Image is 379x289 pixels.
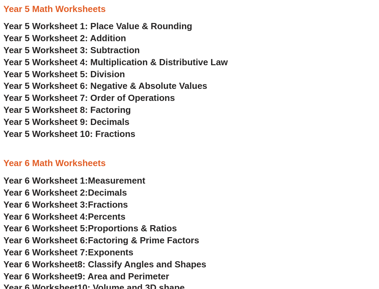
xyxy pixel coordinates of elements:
a: Year 6 Worksheet 7:Exponents [3,247,133,257]
span: Year 6 Worksheet 6: [3,235,88,245]
a: Year 6 Worksheet 1:Measurement [3,175,145,186]
h3: Year 5 Math Worksheets [3,3,376,15]
span: Year 6 Worksheet [3,259,77,269]
span: Year 6 Worksheet [3,271,77,281]
a: Year 5 Worksheet 6: Negative & Absolute Values [3,81,207,91]
a: Year 5 Worksheet 4: Multiplication & Distributive Law [3,57,228,67]
span: Year 6 Worksheet 2: [3,187,88,198]
a: Year 5 Worksheet 3: Subtraction [3,45,140,55]
a: Year 6 Worksheet8: Classify Angles and Shapes [3,259,206,269]
span: Fractions [88,199,128,210]
span: Decimals [88,187,127,198]
a: Year 6 Worksheet 6:Factoring & Prime Factors [3,235,199,245]
a: Year 6 Worksheet 3:Fractions [3,199,128,210]
span: Percents [88,211,126,222]
a: Year 6 Worksheet 4:Percents [3,211,125,222]
a: Year 6 Worksheet 5:Proportions & Ratios [3,223,177,233]
span: Year 6 Worksheet 3: [3,199,88,210]
a: Year 6 Worksheet 2:Decimals [3,187,127,198]
span: Year 6 Worksheet 7: [3,247,88,257]
span: Exponents [88,247,134,257]
span: Proportions & Ratios [88,223,177,233]
span: 9: Area and Perimeter [77,271,169,281]
iframe: Chat Widget [265,212,379,289]
span: 8: Classify Angles and Shapes [77,259,206,269]
a: Year 5 Worksheet 8: Factoring [3,105,131,115]
a: Year 6 Worksheet9: Area and Perimeter [3,271,169,281]
h3: Year 6 Math Worksheets [3,158,376,169]
span: Year 6 Worksheet 5: [3,223,88,233]
a: Year 5 Worksheet 2: Addition [3,33,126,43]
a: Year 5 Worksheet 9: Decimals [3,117,130,127]
a: Year 5 Worksheet 10: Fractions [3,129,135,139]
span: Measurement [88,175,146,186]
a: Year 5 Worksheet 5: Division [3,69,125,79]
span: Factoring & Prime Factors [88,235,199,245]
span: Year 6 Worksheet 1: [3,175,88,186]
span: Year 6 Worksheet 4: [3,211,88,222]
a: Year 5 Worksheet 7: Order of Operations [3,93,175,103]
a: Year 5 Worksheet 1: Place Value & Rounding [3,21,192,31]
